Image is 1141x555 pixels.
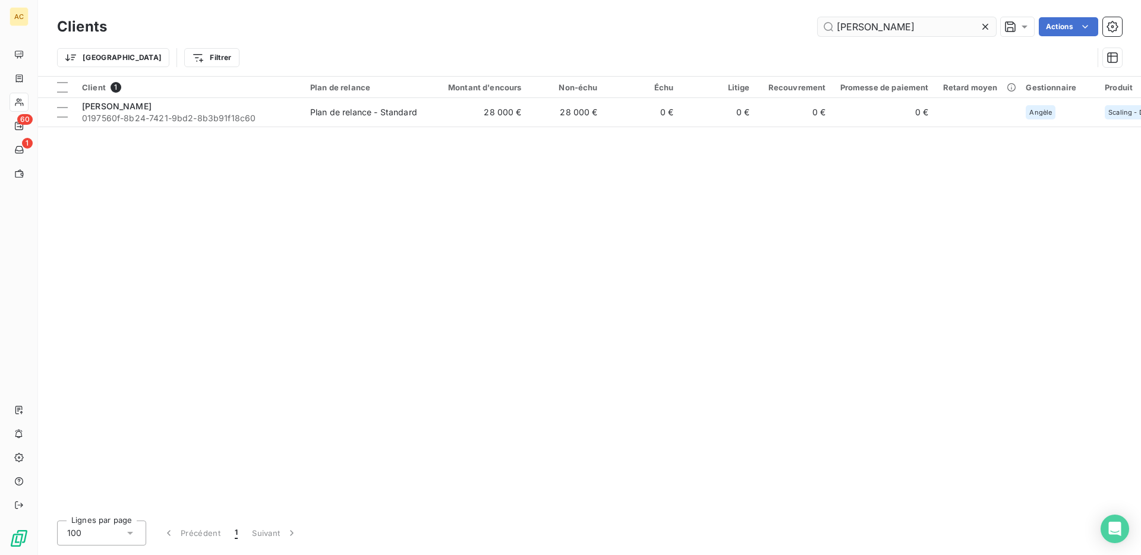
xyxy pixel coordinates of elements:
[184,48,239,67] button: Filtrer
[612,83,674,92] div: Échu
[943,83,1012,92] div: Retard moyen
[245,521,305,545] button: Suivant
[235,527,238,539] span: 1
[57,16,107,37] h3: Clients
[156,521,228,545] button: Précédent
[10,529,29,548] img: Logo LeanPay
[688,83,750,92] div: Litige
[757,98,833,127] td: 0 €
[764,83,826,92] div: Recouvrement
[434,83,522,92] div: Montant d'encours
[17,114,33,125] span: 60
[1026,83,1090,92] div: Gestionnaire
[67,527,81,539] span: 100
[310,106,417,118] div: Plan de relance - Standard
[111,82,121,93] span: 1
[840,83,929,92] div: Promesse de paiement
[57,48,169,67] button: [GEOGRAPHIC_DATA]
[818,17,996,36] input: Rechercher
[529,98,605,127] td: 28 000 €
[1039,17,1098,36] button: Actions
[833,98,936,127] td: 0 €
[82,112,296,124] span: 0197560f-8b24-7421-9bd2-8b3b91f18c60
[82,101,152,111] span: [PERSON_NAME]
[536,83,598,92] div: Non-échu
[605,98,681,127] td: 0 €
[228,521,245,545] button: 1
[82,83,106,92] span: Client
[681,98,757,127] td: 0 €
[10,7,29,26] div: AC
[427,98,529,127] td: 28 000 €
[1101,515,1129,543] div: Open Intercom Messenger
[22,138,33,149] span: 1
[310,83,420,92] div: Plan de relance
[1029,109,1052,116] span: Angèle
